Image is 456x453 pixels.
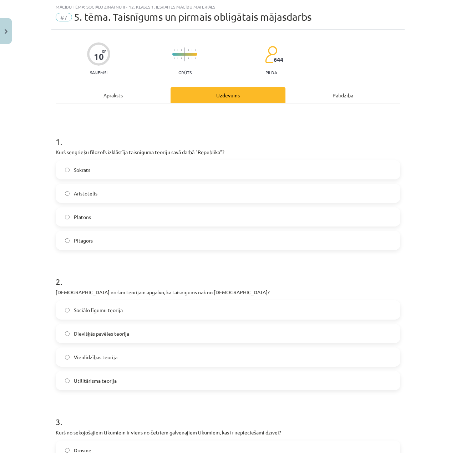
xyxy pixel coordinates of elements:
img: icon-close-lesson-0947bae3869378f0d4975bcd49f059093ad1ed9edebbc8119c70593378902aed.svg [5,29,7,34]
p: Saņemsi [87,70,110,75]
span: 644 [274,56,283,63]
div: 10 [94,52,104,62]
input: Vienlīdzības teorija [65,355,70,360]
span: 5. tēma. Taisnīgums un pirmais obligātais mājasdarbs [74,11,311,23]
p: [DEMOGRAPHIC_DATA] no šīm teorijām apgalvo, ka taisnīgums nāk no [DEMOGRAPHIC_DATA]? [56,289,400,296]
img: icon-short-line-57e1e144782c952c97e751825c79c345078a6d821885a25fce030b3d8c18986b.svg [195,49,196,51]
span: XP [102,49,106,53]
div: Palīdzība [285,87,400,103]
span: Vienlīdzības teorija [74,353,117,361]
input: Sociālo līgumu teorija [65,308,70,312]
input: Aristotelis [65,191,70,196]
span: Platons [74,213,91,221]
h1: 2 . [56,264,400,286]
span: Utilitārisma teorija [74,377,117,385]
span: Dievišķās pavēles teorija [74,330,129,337]
input: Sokrats [65,168,70,172]
span: Pitagors [74,237,93,244]
img: icon-short-line-57e1e144782c952c97e751825c79c345078a6d821885a25fce030b3d8c18986b.svg [177,57,178,59]
span: #7 [56,13,72,21]
img: icon-short-line-57e1e144782c952c97e751825c79c345078a6d821885a25fce030b3d8c18986b.svg [188,49,189,51]
span: Sokrats [74,166,90,174]
h1: 3 . [56,404,400,427]
img: icon-short-line-57e1e144782c952c97e751825c79c345078a6d821885a25fce030b3d8c18986b.svg [177,49,178,51]
span: Aristotelis [74,190,97,197]
span: Sociālo līgumu teorija [74,306,123,314]
img: icon-short-line-57e1e144782c952c97e751825c79c345078a6d821885a25fce030b3d8c18986b.svg [192,57,192,59]
input: Utilitārisma teorija [65,378,70,383]
p: Kurš sengrieķu filozofs izklāstīja taisnīguma teoriju savā darbā "Republika"? [56,148,400,156]
img: icon-short-line-57e1e144782c952c97e751825c79c345078a6d821885a25fce030b3d8c18986b.svg [195,57,196,59]
div: Mācību tēma: Sociālo zinātņu ii - 12. klases 1. ieskaites mācību materiāls [56,4,400,9]
input: Platons [65,215,70,219]
p: Grūts [178,70,192,75]
img: icon-short-line-57e1e144782c952c97e751825c79c345078a6d821885a25fce030b3d8c18986b.svg [192,49,192,51]
input: Drosme [65,448,70,453]
img: icon-long-line-d9ea69661e0d244f92f715978eff75569469978d946b2353a9bb055b3ed8787d.svg [184,47,185,61]
img: icon-short-line-57e1e144782c952c97e751825c79c345078a6d821885a25fce030b3d8c18986b.svg [188,57,189,59]
div: Uzdevums [171,87,285,103]
p: Kurš no sekojošajiem tikumiem ir viens no četriem galvenajiem tikumiem, kas ir nepieciešami dzīvei? [56,429,400,436]
h1: 1 . [56,124,400,146]
input: Dievišķās pavēles teorija [65,331,70,336]
p: pilda [265,70,277,75]
div: Apraksts [56,87,171,103]
input: Pitagors [65,238,70,243]
img: students-c634bb4e5e11cddfef0936a35e636f08e4e9abd3cc4e673bd6f9a4125e45ecb1.svg [265,46,277,63]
